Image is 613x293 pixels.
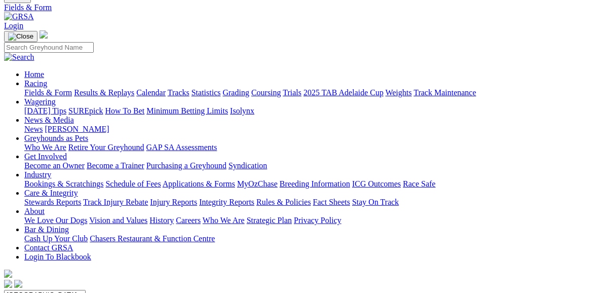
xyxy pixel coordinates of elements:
[24,125,609,134] div: News & Media
[251,88,281,97] a: Coursing
[283,88,301,97] a: Trials
[24,70,44,79] a: Home
[24,79,47,88] a: Racing
[352,179,401,188] a: ICG Outcomes
[89,216,147,225] a: Vision and Values
[68,143,144,152] a: Retire Your Greyhound
[24,225,69,234] a: Bar & Dining
[24,198,81,206] a: Stewards Reports
[223,88,249,97] a: Grading
[150,198,197,206] a: Injury Reports
[4,31,37,42] button: Toggle navigation
[24,189,78,197] a: Care & Integrity
[24,161,609,170] div: Get Involved
[83,198,148,206] a: Track Injury Rebate
[303,88,384,97] a: 2025 TAB Adelaide Cup
[24,116,74,124] a: News & Media
[8,32,33,41] img: Close
[146,161,226,170] a: Purchasing a Greyhound
[24,198,609,207] div: Care & Integrity
[24,216,87,225] a: We Love Our Dogs
[105,106,145,115] a: How To Bet
[136,88,166,97] a: Calendar
[4,280,12,288] img: facebook.svg
[168,88,189,97] a: Tracks
[24,106,609,116] div: Wagering
[24,179,609,189] div: Industry
[24,179,103,188] a: Bookings & Scratchings
[256,198,311,206] a: Rules & Policies
[24,134,88,142] a: Greyhounds as Pets
[280,179,350,188] a: Breeding Information
[24,234,88,243] a: Cash Up Your Club
[24,106,66,115] a: [DATE] Tips
[403,179,435,188] a: Race Safe
[87,161,144,170] a: Become a Trainer
[149,216,174,225] a: History
[24,125,43,133] a: News
[24,252,91,261] a: Login To Blackbook
[24,170,51,179] a: Industry
[45,125,109,133] a: [PERSON_NAME]
[386,88,412,97] a: Weights
[90,234,215,243] a: Chasers Restaurant & Function Centre
[68,106,103,115] a: SUREpick
[146,143,217,152] a: GAP SA Assessments
[105,179,161,188] a: Schedule of Fees
[414,88,476,97] a: Track Maintenance
[191,88,221,97] a: Statistics
[163,179,235,188] a: Applications & Forms
[4,53,34,62] img: Search
[24,88,72,97] a: Fields & Form
[24,161,85,170] a: Become an Owner
[24,143,609,152] div: Greyhounds as Pets
[74,88,134,97] a: Results & Replays
[146,106,228,115] a: Minimum Betting Limits
[352,198,399,206] a: Stay On Track
[4,42,94,53] input: Search
[247,216,292,225] a: Strategic Plan
[199,198,254,206] a: Integrity Reports
[294,216,341,225] a: Privacy Policy
[313,198,350,206] a: Fact Sheets
[4,21,23,30] a: Login
[228,161,267,170] a: Syndication
[14,280,22,288] img: twitter.svg
[40,30,48,39] img: logo-grsa-white.png
[24,216,609,225] div: About
[24,97,56,106] a: Wagering
[24,143,66,152] a: Who We Are
[176,216,201,225] a: Careers
[24,243,73,252] a: Contact GRSA
[4,270,12,278] img: logo-grsa-white.png
[237,179,278,188] a: MyOzChase
[24,88,609,97] div: Racing
[230,106,254,115] a: Isolynx
[24,234,609,243] div: Bar & Dining
[4,3,609,12] a: Fields & Form
[4,12,34,21] img: GRSA
[203,216,245,225] a: Who We Are
[24,207,45,215] a: About
[24,152,67,161] a: Get Involved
